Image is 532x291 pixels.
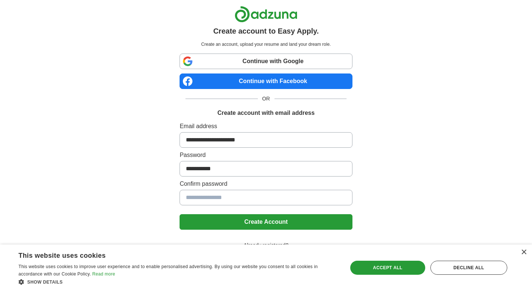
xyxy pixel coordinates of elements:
span: This website uses cookies to improve user experience and to enable personalised advertising. By u... [18,264,318,277]
span: Show details [27,280,63,285]
h1: Create account to Easy Apply. [213,25,319,37]
img: Adzuna logo [235,6,297,23]
a: Continue with Facebook [180,73,352,89]
p: Create an account, upload your resume and land your dream role. [181,41,351,48]
div: Accept all [350,261,425,275]
div: Decline all [430,261,507,275]
span: Already registered? [239,242,293,249]
span: OR [258,95,274,103]
a: Read more, opens a new window [92,271,115,277]
label: Password [180,151,352,160]
button: Create Account [180,214,352,230]
label: Email address [180,122,352,131]
div: Close [521,250,526,255]
div: This website uses cookies [18,249,320,260]
a: Continue with Google [180,54,352,69]
div: Show details [18,278,338,285]
h1: Create account with email address [217,109,314,117]
label: Confirm password [180,179,352,188]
